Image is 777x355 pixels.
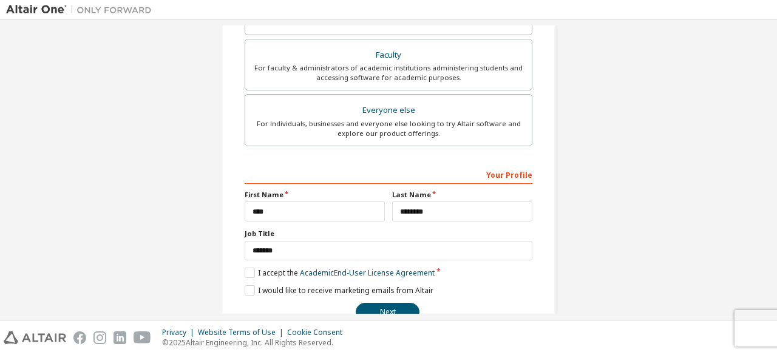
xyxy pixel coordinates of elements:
img: Altair One [6,4,158,16]
p: © 2025 Altair Engineering, Inc. All Rights Reserved. [162,337,350,348]
button: Next [356,303,419,321]
img: altair_logo.svg [4,331,66,344]
img: youtube.svg [134,331,151,344]
div: Privacy [162,328,198,337]
div: Cookie Consent [287,328,350,337]
label: First Name [245,190,385,200]
a: Academic End-User License Agreement [300,268,435,278]
div: For individuals, businesses and everyone else looking to try Altair software and explore our prod... [253,119,524,138]
label: I accept the [245,268,435,278]
div: Your Profile [245,164,532,184]
label: Last Name [392,190,532,200]
img: facebook.svg [73,331,86,344]
div: Website Terms of Use [198,328,287,337]
img: instagram.svg [93,331,106,344]
div: For faculty & administrators of academic institutions administering students and accessing softwa... [253,63,524,83]
label: I would like to receive marketing emails from Altair [245,285,433,296]
img: linkedin.svg [114,331,126,344]
div: Faculty [253,47,524,64]
div: Everyone else [253,102,524,119]
label: Job Title [245,229,532,238]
